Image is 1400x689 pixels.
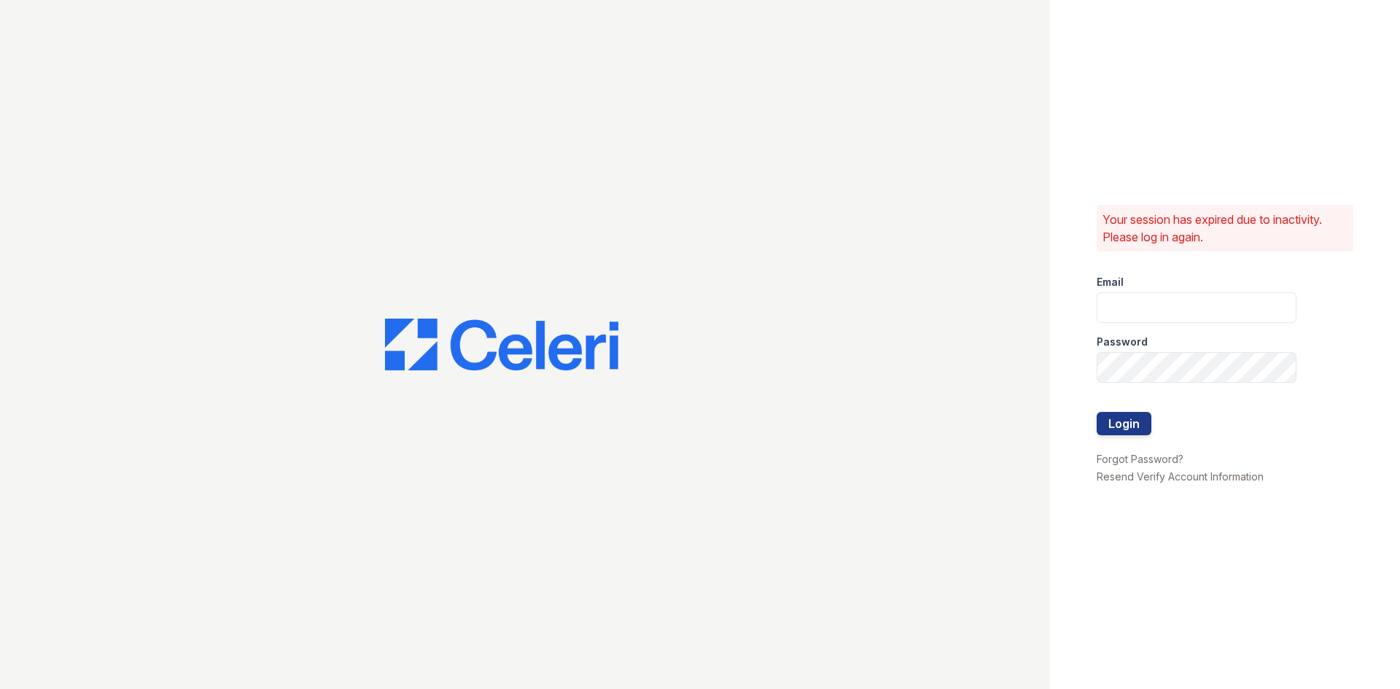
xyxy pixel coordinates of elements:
[1102,211,1347,246] p: Your session has expired due to inactivity. Please log in again.
[1097,453,1183,465] a: Forgot Password?
[385,319,618,371] img: CE_Logo_Blue-a8612792a0a2168367f1c8372b55b34899dd931a85d93a1a3d3e32e68fde9ad4.png
[1097,470,1264,483] a: Resend Verify Account Information
[1097,412,1151,435] button: Login
[1097,275,1124,289] label: Email
[1097,335,1148,349] label: Password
